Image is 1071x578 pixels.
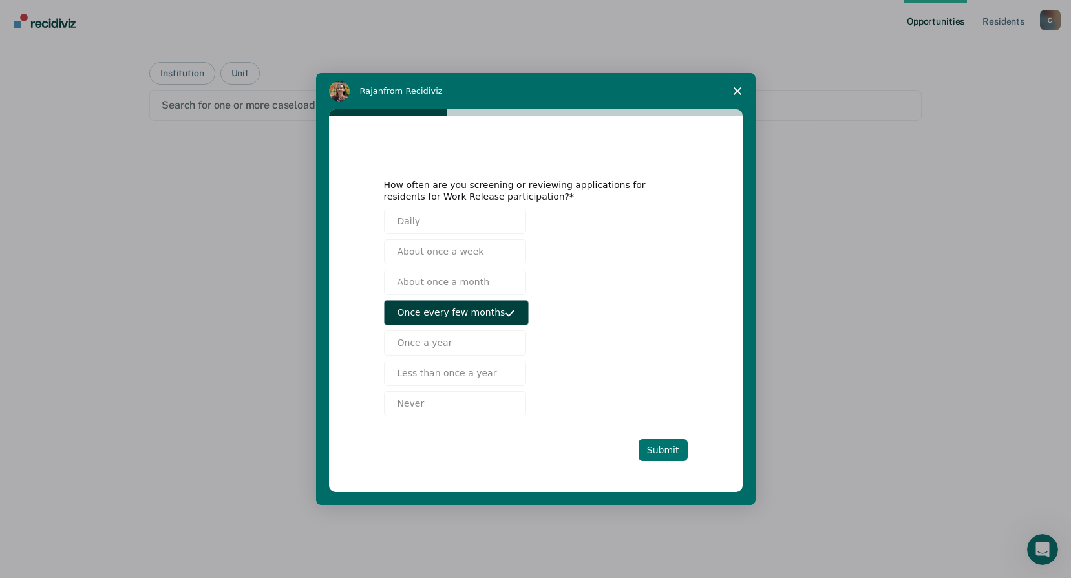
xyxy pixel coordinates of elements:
[384,270,526,295] button: About once a month
[384,361,526,386] button: Less than once a year
[384,239,526,264] button: About once a week
[398,367,497,380] span: Less than once a year
[384,179,668,202] div: How often are you screening or reviewing applications for residents for Work Release participation?
[398,336,452,350] span: Once a year
[719,73,756,109] span: Close survey
[398,397,425,411] span: Never
[398,245,484,259] span: About once a week
[639,439,688,461] button: Submit
[329,81,350,102] img: Profile image for Rajan
[398,215,420,228] span: Daily
[398,275,490,289] span: About once a month
[398,306,505,319] span: Once every few months
[360,86,384,96] span: Rajan
[384,209,526,234] button: Daily
[384,391,526,416] button: Never
[384,330,526,356] button: Once a year
[383,86,443,96] span: from Recidiviz
[384,300,529,325] button: Once every few months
